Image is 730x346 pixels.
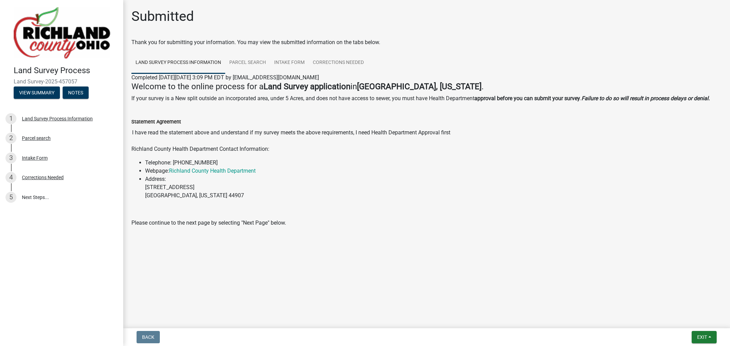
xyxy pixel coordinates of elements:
div: Intake Form [22,156,48,160]
wm-modal-confirm: Summary [14,90,60,96]
button: View Summary [14,86,60,99]
div: Parcel search [22,136,51,141]
button: Exit [692,331,717,343]
a: Corrections Needed [309,52,368,74]
li: Webpage: [145,167,722,175]
img: Richland County, Ohio [14,7,110,58]
strong: Failure to do so will result in process delays or denial. [581,95,710,102]
h4: Welcome to the online process for a in . [131,82,722,92]
div: 4 [5,172,16,183]
h1: Submitted [131,8,194,25]
label: Statement Agreement [131,120,181,124]
h4: Land Survey Process [14,66,118,76]
div: 5 [5,192,16,203]
div: Land Survey Process Information [22,116,93,121]
div: Corrections Needed [22,175,64,180]
li: Address: [STREET_ADDRESS] [GEOGRAPHIC_DATA], [US_STATE] 44907 [145,175,722,200]
a: Richland County Health Department [169,168,256,174]
button: Notes [63,86,89,99]
div: 1 [5,113,16,124]
span: Back [142,334,154,340]
strong: approval before you can submit your survey [474,95,580,102]
a: Land Survey Process Information [131,52,225,74]
li: Telephone: [PHONE_NUMBER] [145,159,722,167]
button: Back [137,331,160,343]
div: 3 [5,152,16,163]
div: Thank you for submitting your information. You may view the submitted information on the tabs below. [131,38,722,46]
span: Exit [697,334,707,340]
p: If your survey is a New split outside an incorporated area, under 5 Acres, and does not have acce... [131,94,722,103]
strong: Land Survey application [264,82,350,91]
wm-modal-confirm: Notes [63,90,89,96]
strong: [GEOGRAPHIC_DATA], [US_STATE] [357,82,482,91]
p: Richland County Health Department Contact Information: [131,145,722,153]
a: Intake Form [270,52,309,74]
span: Land Survey-2025-457057 [14,78,110,85]
span: Completed [DATE][DATE] 3:09 PM EDT by [EMAIL_ADDRESS][DOMAIN_NAME] [131,74,319,81]
div: 2 [5,133,16,144]
p: Please continue to the next page by selecting "Next Page" below. [131,219,722,227]
a: Parcel search [225,52,270,74]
